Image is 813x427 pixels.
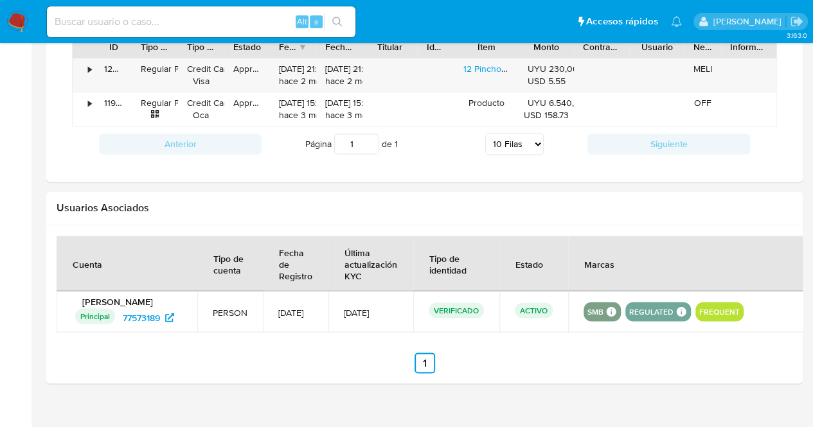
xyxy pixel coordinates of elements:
[786,30,807,40] span: 3.163.0
[57,202,792,214] h2: Usuarios Asociados
[790,15,803,28] a: Salir
[297,15,307,28] span: Alt
[713,15,785,28] p: martin.franco@mercadolibre.com
[314,15,318,28] span: s
[324,13,350,31] button: search-icon
[586,15,658,28] span: Accesos rápidos
[47,13,355,30] input: Buscar usuario o caso...
[671,16,682,27] a: Notificaciones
